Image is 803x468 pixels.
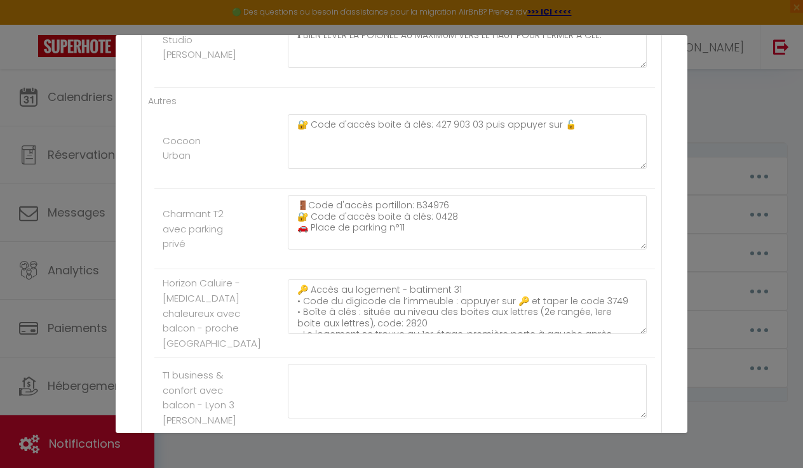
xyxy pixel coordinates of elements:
[148,94,177,108] label: Autres
[163,32,236,62] label: Studio [PERSON_NAME]
[163,206,229,251] label: Charmant T2 avec parking privé
[163,133,229,163] label: Cocoon Urban
[163,276,261,351] label: Horizon Caluire - [MEDICAL_DATA] chaleureux avec balcon - proche [GEOGRAPHIC_DATA]
[163,368,236,427] label: T1 business & confort avec balcon - Lyon 3 [PERSON_NAME]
